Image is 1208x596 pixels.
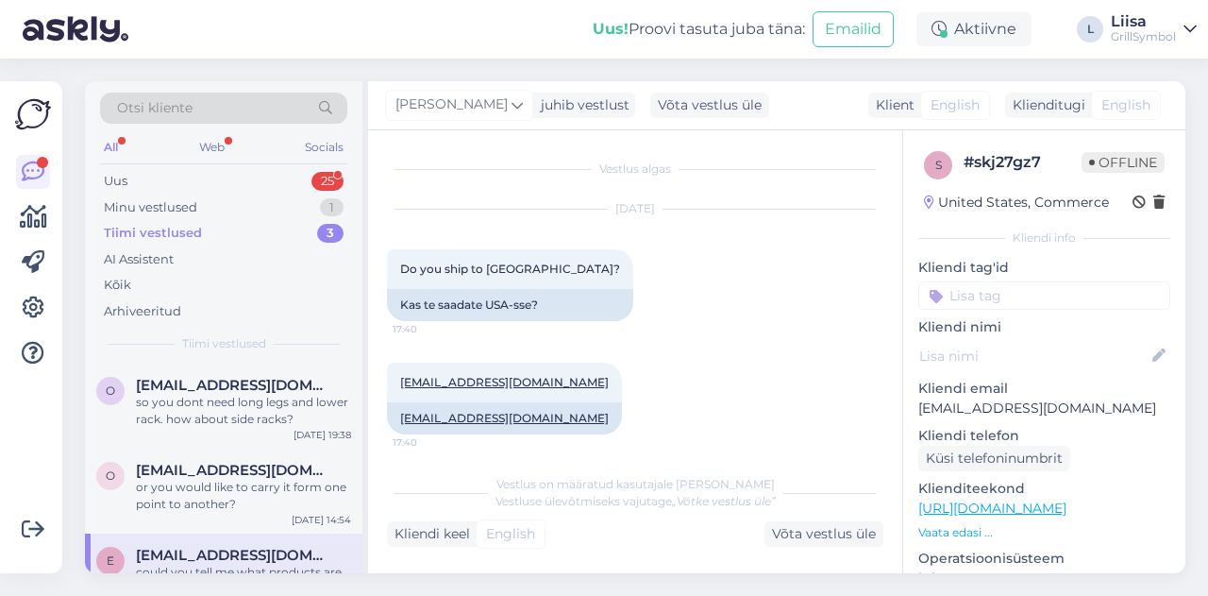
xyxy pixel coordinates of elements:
div: juhib vestlust [533,95,629,115]
div: Arhiveeritud [104,302,181,321]
p: Kliendi email [918,379,1170,399]
div: or you would like to carry it form one point to another? [136,479,351,513]
div: Klienditugi [1005,95,1085,115]
div: [DATE] [387,200,883,217]
div: Socials [301,135,347,160]
div: Kliendi keel [387,524,470,544]
div: so you dont need long legs and lower rack. how about side racks? [136,394,351,428]
span: English [931,95,980,115]
p: Kliendi telefon [918,426,1170,446]
p: Kliendi tag'id [918,258,1170,278]
input: Lisa nimi [919,346,1149,366]
p: iPhone OS 17.6.1 [918,569,1170,588]
div: Võta vestlus üle [764,521,883,547]
div: Vestlus algas [387,161,883,178]
span: Vestluse ülevõtmiseks vajutage [495,494,776,508]
span: e [107,553,114,568]
div: [DATE] 14:54 [292,513,351,527]
button: Emailid [813,11,894,47]
a: LiisaGrillSymbol [1111,14,1197,44]
span: [PERSON_NAME] [395,94,508,115]
div: Kliendi info [918,230,1170,247]
div: 1 [320,198,344,217]
p: Vaata edasi ... [918,524,1170,541]
span: erin@gmail.com [136,547,332,564]
span: Otsi kliente [117,98,193,118]
div: AI Assistent [104,250,174,269]
div: # skj27gz7 [964,151,1082,174]
span: O [106,383,115,398]
span: O [106,468,115,483]
div: Küsi telefoninumbrit [918,446,1070,471]
div: Proovi tasuta juba täna: [593,18,805,41]
span: 17:40 [393,435,463,450]
div: L [1077,16,1103,43]
span: Offline [1082,152,1165,173]
span: s [935,158,942,172]
div: United States, Commerce [924,193,1109,213]
p: Klienditeekond [918,479,1170,499]
div: Uus [104,172,127,191]
a: [EMAIL_ADDRESS][DOMAIN_NAME] [400,411,609,425]
div: Aktiivne [916,12,1032,46]
div: [DATE] 19:38 [294,428,351,442]
div: 25 [311,172,344,191]
p: [EMAIL_ADDRESS][DOMAIN_NAME] [918,399,1170,418]
div: Minu vestlused [104,198,197,217]
img: Askly Logo [15,96,51,132]
input: Lisa tag [918,281,1170,310]
span: Ole@swush.com [136,377,332,394]
div: Liisa [1111,14,1176,29]
a: [URL][DOMAIN_NAME] [918,500,1066,517]
a: [EMAIL_ADDRESS][DOMAIN_NAME] [400,375,609,389]
p: Operatsioonisüsteem [918,549,1170,569]
span: 17:40 [393,322,463,336]
span: Do you ship to [GEOGRAPHIC_DATA]? [400,262,620,276]
span: Vestlus on määratud kasutajale [PERSON_NAME] [496,477,775,491]
div: Kas te saadate USA-sse? [387,289,633,321]
span: Ole@swush.com [136,462,332,479]
span: Tiimi vestlused [182,335,266,352]
span: English [1101,95,1150,115]
div: Tiimi vestlused [104,224,202,243]
b: Uus! [593,20,629,38]
span: English [486,524,535,544]
div: 3 [317,224,344,243]
div: GrillSymbol [1111,29,1176,44]
div: Klient [868,95,914,115]
i: „Võtke vestlus üle” [672,494,776,508]
div: Web [195,135,228,160]
div: Kõik [104,276,131,295]
p: Kliendi nimi [918,317,1170,337]
div: Võta vestlus üle [650,93,769,118]
div: All [100,135,122,160]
